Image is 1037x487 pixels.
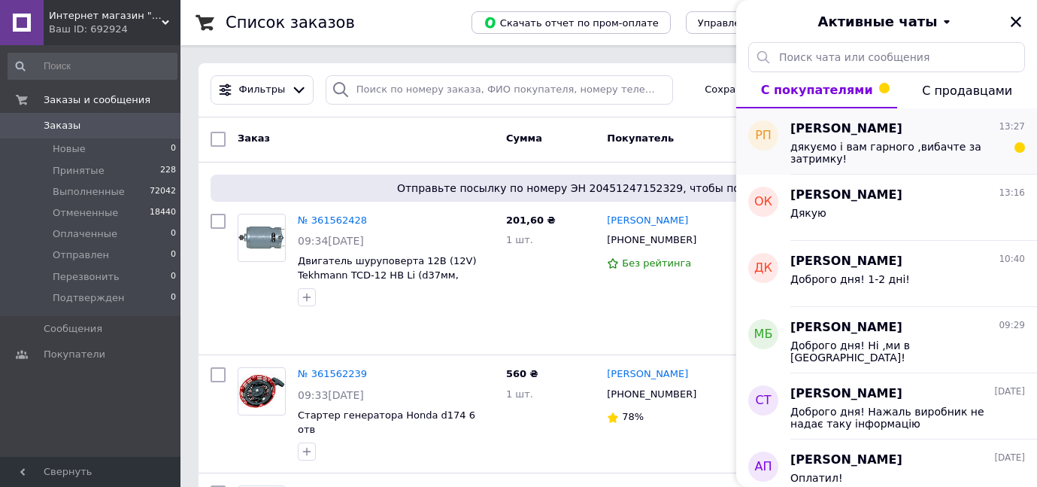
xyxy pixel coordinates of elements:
[622,257,691,269] span: Без рейтинга
[49,23,180,36] div: Ваш ID: 692924
[818,12,938,32] span: Активные чаты
[897,72,1037,108] button: С продавцами
[790,273,910,285] span: Доброго дня! 1-2 дні!
[755,127,772,145] span: РП
[698,17,816,29] span: Управление статусами
[49,9,162,23] span: Интернет магазин "Детали". Запчасти для электро и бензоинструмента
[607,367,688,382] a: [PERSON_NAME]
[150,185,176,199] span: 72042
[239,83,286,97] span: Фильтры
[150,206,176,220] span: 18440
[754,326,773,343] span: МБ
[999,120,1025,133] span: 13:27
[298,409,475,435] a: Стартер генератора Honda d174 6 отв
[298,255,484,294] a: Двигатель шуруповерта 12В (12V) Tekhmann TCD-12 HB Li (d37мм, h57мм, шестерня d9мм, 12-з прямо)
[790,120,902,138] span: [PERSON_NAME]
[790,406,1004,430] span: Доброго дня! Нажаль виробник не надає таку інформацію
[1007,13,1025,31] button: Закрыть
[756,392,772,409] span: СТ
[238,226,285,249] img: Фото товару
[994,452,1025,464] span: [DATE]
[44,93,150,107] span: Заказы и сообщения
[298,235,364,247] span: 09:34[DATE]
[736,307,1037,373] button: МБ[PERSON_NAME]09:29Доброго дня! Ні ,ми в [GEOGRAPHIC_DATA]!
[736,72,897,108] button: С покупателями
[171,248,176,262] span: 0
[604,230,699,250] div: [PHONE_NUMBER]
[736,175,1037,241] button: ОК[PERSON_NAME]13:16Дякую
[790,253,902,270] span: [PERSON_NAME]
[754,260,772,277] span: ДК
[44,119,80,132] span: Заказы
[622,411,644,422] span: 78%
[326,75,673,105] input: Поиск по номеру заказа, ФИО покупателя, номеру телефона, Email, номеру накладной
[53,142,86,156] span: Новые
[217,181,1001,196] span: Отправьте посылку по номеру ЭН 20451247152329, чтобы получить оплату
[999,187,1025,199] span: 13:16
[53,248,109,262] span: Отправлен
[171,270,176,284] span: 0
[8,53,177,80] input: Поиск
[790,339,1004,364] span: Доброго дня! Ні ,ми в [GEOGRAPHIC_DATA]!
[607,214,688,228] a: [PERSON_NAME]
[298,215,367,226] a: № 361562428
[44,348,105,361] span: Покупатели
[922,84,1012,98] span: С продавцами
[999,319,1025,332] span: 09:29
[790,385,902,403] span: [PERSON_NAME]
[506,234,533,245] span: 1 шт.
[238,132,270,144] span: Заказ
[736,373,1037,440] button: СТ[PERSON_NAME][DATE]Доброго дня! Нажаль виробник не надає таку інформацію
[607,132,674,144] span: Покупатель
[736,241,1037,307] button: ДК[PERSON_NAME]10:40Доброго дня! 1-2 дні!
[790,187,902,204] span: [PERSON_NAME]
[748,42,1025,72] input: Поиск чата или сообщения
[506,215,556,226] span: 201,60 ₴
[238,367,286,415] a: Фото товару
[686,11,828,34] button: Управление статусами
[44,322,102,336] span: Сообщения
[755,458,772,476] span: АП
[506,132,542,144] span: Сумма
[171,142,176,156] span: 0
[472,11,671,34] button: Скачать отчет по пром-оплате
[790,141,1004,165] span: дякуємо і вам гарного ,вибачте за затримку!
[53,270,120,284] span: Перезвонить
[506,368,538,379] span: 560 ₴
[298,389,364,401] span: 09:33[DATE]
[506,388,533,400] span: 1 шт.
[790,472,843,484] span: Оплатил!
[994,385,1025,398] span: [DATE]
[226,14,355,32] h1: Список заказов
[604,385,699,404] div: [PHONE_NUMBER]
[736,108,1037,175] button: РП[PERSON_NAME]13:27дякуємо і вам гарного ,вибачте за затримку!
[53,291,124,305] span: Подтвержден
[754,193,772,211] span: ОК
[53,185,125,199] span: Выполненные
[53,164,105,178] span: Принятые
[298,368,367,379] a: № 361562239
[761,83,873,97] span: С покупателями
[484,16,659,29] span: Скачать отчет по пром-оплате
[53,227,117,241] span: Оплаченные
[778,12,995,32] button: Активные чаты
[790,452,902,469] span: [PERSON_NAME]
[53,206,118,220] span: Отмененные
[171,291,176,305] span: 0
[160,164,176,178] span: 228
[999,253,1025,266] span: 10:40
[171,227,176,241] span: 0
[705,83,827,97] span: Сохраненные фильтры:
[238,374,285,409] img: Фото товару
[238,214,286,262] a: Фото товару
[790,319,902,336] span: [PERSON_NAME]
[790,207,826,219] span: Дякую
